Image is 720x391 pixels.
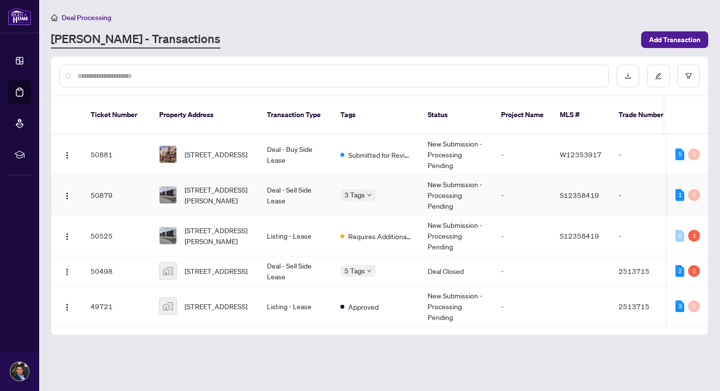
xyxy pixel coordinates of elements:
[420,96,493,134] th: Status
[83,96,151,134] th: Ticket Number
[420,286,493,327] td: New Submission - Processing Pending
[83,286,151,327] td: 49721
[560,150,601,159] span: W12353917
[63,303,71,311] img: Logo
[63,151,71,159] img: Logo
[560,191,599,199] span: S12358419
[685,73,692,79] span: filter
[348,301,379,312] span: Approved
[688,148,700,160] div: 0
[611,216,679,256] td: -
[688,265,700,277] div: 2
[259,134,333,175] td: Deal - Buy Side Lease
[617,65,639,87] button: download
[344,189,365,200] span: 3 Tags
[493,216,552,256] td: -
[611,256,679,286] td: 2513715
[259,286,333,327] td: Listing - Lease
[160,298,176,315] img: thumbnail-img
[493,256,552,286] td: -
[688,300,700,312] div: 0
[420,134,493,175] td: New Submission - Processing Pending
[259,256,333,286] td: Deal - Sell Side Lease
[10,362,29,381] img: Profile Icon
[493,175,552,216] td: -
[151,96,259,134] th: Property Address
[611,134,679,175] td: -
[675,300,684,312] div: 3
[63,268,71,276] img: Logo
[493,286,552,327] td: -
[51,14,58,21] span: home
[493,134,552,175] td: -
[624,73,631,79] span: download
[493,96,552,134] th: Project Name
[185,266,247,276] span: [STREET_ADDRESS]
[59,298,75,314] button: Logo
[333,96,420,134] th: Tags
[63,233,71,241] img: Logo
[185,225,251,246] span: [STREET_ADDRESS][PERSON_NAME]
[59,228,75,244] button: Logo
[367,269,372,273] span: down
[647,65,670,87] button: edit
[688,230,700,242] div: 1
[59,263,75,279] button: Logo
[83,216,151,256] td: 50525
[675,265,684,277] div: 2
[160,146,176,163] img: thumbnail-img
[83,134,151,175] td: 50881
[83,256,151,286] td: 50498
[560,231,599,240] span: S12358419
[367,193,372,197] span: down
[63,192,71,200] img: Logo
[160,227,176,244] img: thumbnail-img
[420,216,493,256] td: New Submission - Processing Pending
[59,187,75,203] button: Logo
[160,187,176,203] img: thumbnail-img
[675,148,684,160] div: 5
[59,147,75,162] button: Logo
[259,96,333,134] th: Transaction Type
[185,301,247,312] span: [STREET_ADDRESS]
[420,256,493,286] td: Deal Closed
[344,265,365,276] span: 5 Tags
[259,175,333,216] td: Deal - Sell Side Lease
[641,31,708,48] button: Add Transaction
[649,32,700,48] span: Add Transaction
[420,175,493,216] td: New Submission - Processing Pending
[259,216,333,256] td: Listing - Lease
[160,263,176,279] img: thumbnail-img
[62,13,111,22] span: Deal Processing
[348,231,412,242] span: Requires Additional Docs
[655,73,662,79] span: edit
[552,96,611,134] th: MLS #
[611,96,679,134] th: Trade Number
[8,7,31,25] img: logo
[348,149,412,160] span: Submitted for Review
[51,31,220,49] a: [PERSON_NAME] - Transactions
[675,189,684,201] div: 1
[675,230,684,242] div: 0
[611,286,679,327] td: 2513715
[611,175,679,216] td: -
[83,175,151,216] td: 50879
[688,189,700,201] div: 0
[677,65,700,87] button: filter
[185,149,247,160] span: [STREET_ADDRESS]
[185,184,251,206] span: [STREET_ADDRESS][PERSON_NAME]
